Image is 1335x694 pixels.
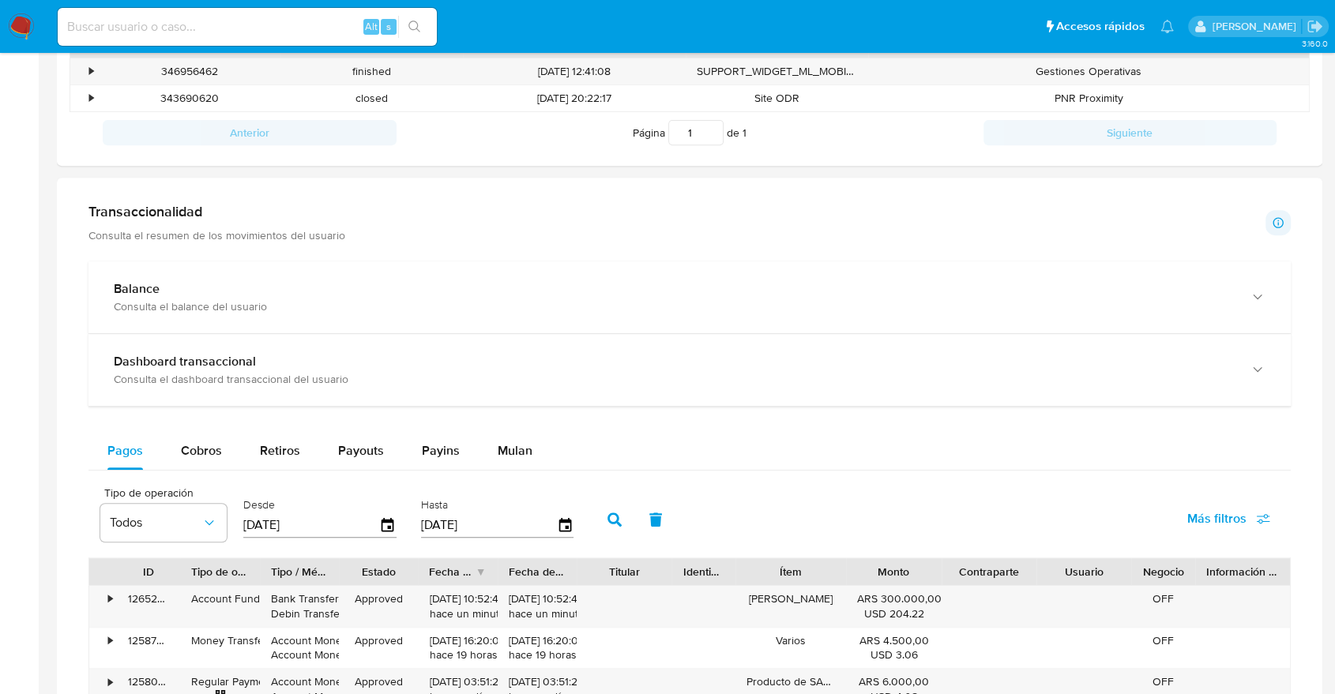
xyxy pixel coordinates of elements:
button: search-icon [398,16,431,38]
div: • [89,64,93,79]
div: PNR Proximity [868,85,1309,111]
button: Anterior [103,120,397,145]
span: Alt [365,19,378,34]
div: [DATE] 20:22:17 [463,85,686,111]
span: Accesos rápidos [1056,18,1145,35]
div: Gestiones Operativas [868,58,1309,84]
a: Salir [1307,18,1323,35]
p: juan.tosini@mercadolibre.com [1212,19,1301,34]
button: Siguiente [983,120,1277,145]
input: Buscar usuario o caso... [58,17,437,37]
div: 346956462 [98,58,280,84]
div: • [89,91,93,106]
a: Notificaciones [1160,20,1174,33]
div: finished [280,58,463,84]
div: Site ODR [686,85,868,111]
div: [DATE] 12:41:08 [463,58,686,84]
span: Página de [633,120,746,145]
span: s [386,19,391,34]
div: SUPPORT_WIDGET_ML_MOBILE [686,58,868,84]
div: closed [280,85,463,111]
span: 1 [743,125,746,141]
span: 3.160.0 [1301,37,1327,50]
div: 343690620 [98,85,280,111]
